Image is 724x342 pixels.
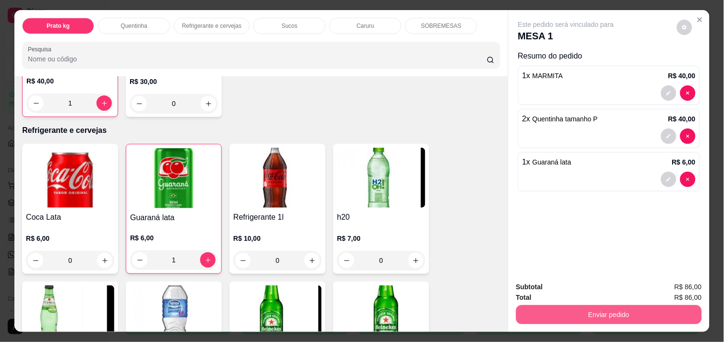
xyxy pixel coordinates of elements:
span: R$ 86,00 [675,282,702,292]
input: Pesquisa [28,54,487,64]
p: Este pedido será vinculado para [518,20,614,29]
p: R$ 7,00 [337,234,425,243]
p: SOBREMESAS [421,22,461,30]
span: Guaraná lata [532,158,571,166]
img: product-image [337,148,425,208]
button: decrease-product-quantity [661,85,676,101]
p: Refrigerante e cervejas [22,125,500,136]
button: decrease-product-quantity [132,252,147,268]
button: decrease-product-quantity [680,85,696,101]
img: product-image [130,148,217,208]
button: increase-product-quantity [304,253,320,268]
p: Refrigerante e cervejas [182,22,241,30]
p: Prato kg [47,22,70,30]
p: R$ 40,00 [668,71,696,81]
p: 2 x [522,113,598,125]
img: product-image [26,148,114,208]
button: decrease-product-quantity [339,253,354,268]
p: R$ 6,00 [130,233,217,243]
button: increase-product-quantity [97,253,112,268]
p: R$ 10,00 [233,234,322,243]
button: decrease-product-quantity [677,20,692,35]
strong: Total [516,294,531,301]
p: R$ 6,00 [26,234,114,243]
button: decrease-product-quantity [680,172,696,187]
p: 1 x [522,156,571,168]
button: Close [692,12,708,27]
button: Enviar pedido [516,305,702,324]
h4: Refrigerante 1l [233,212,322,223]
p: Resumo do pedido [518,50,700,62]
span: Quentinha tamanho P [532,115,598,123]
button: increase-product-quantity [97,95,112,111]
button: decrease-product-quantity [235,253,251,268]
p: Sucos [282,22,298,30]
p: R$ 6,00 [672,157,696,167]
label: Pesquisa [28,45,55,53]
p: Quentinha [121,22,147,30]
button: decrease-product-quantity [661,172,676,187]
p: 1 x [522,70,563,82]
strong: Subtotal [516,283,543,291]
button: decrease-product-quantity [132,96,147,111]
button: decrease-product-quantity [28,95,44,111]
button: decrease-product-quantity [680,129,696,144]
button: increase-product-quantity [201,96,216,111]
h4: h20 [337,212,425,223]
button: decrease-product-quantity [661,129,676,144]
button: increase-product-quantity [200,252,216,268]
h4: Guaraná lata [130,212,217,224]
span: R$ 86,00 [675,292,702,303]
span: MARMITA [532,72,563,80]
p: R$ 40,00 [26,76,114,86]
button: decrease-product-quantity [28,253,43,268]
p: MESA 1 [518,29,614,43]
p: R$ 40,00 [668,114,696,124]
h4: Coca Lata [26,212,114,223]
p: Caruru [357,22,374,30]
p: R$ 30,00 [130,77,218,86]
img: product-image [233,148,322,208]
button: increase-product-quantity [408,253,423,268]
